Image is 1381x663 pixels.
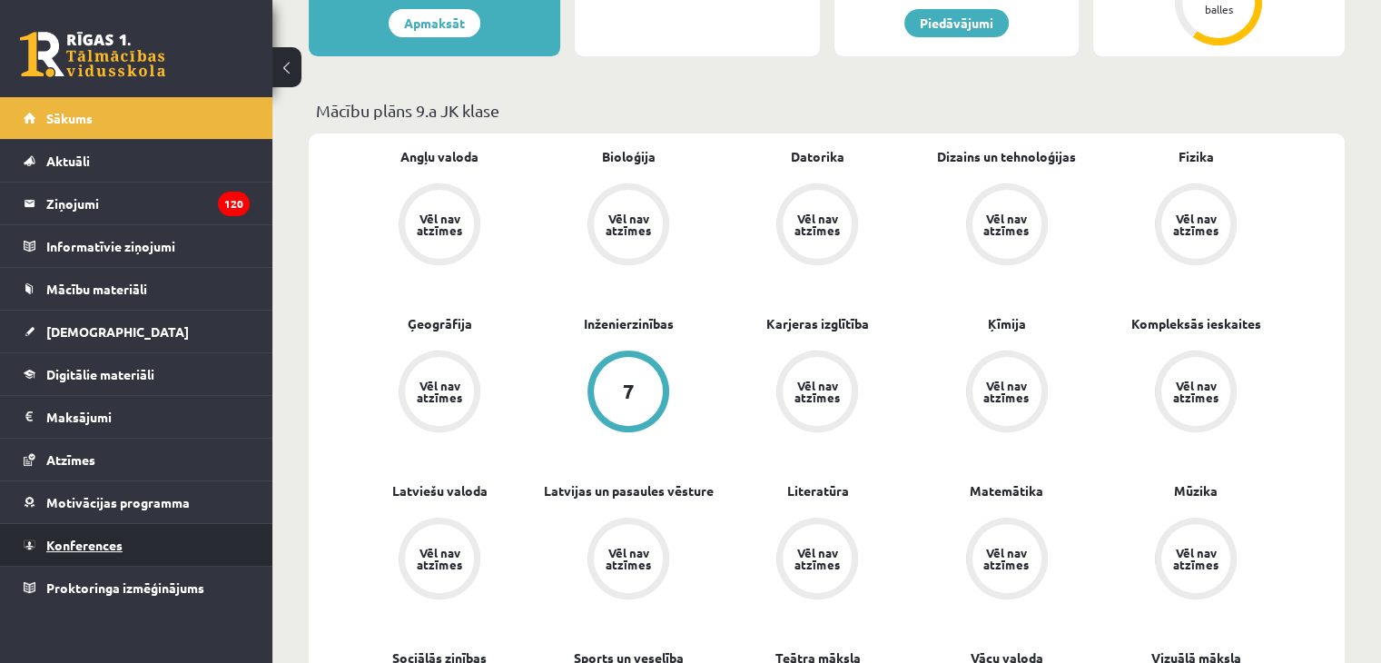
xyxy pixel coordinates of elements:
[46,451,95,468] span: Atzīmes
[46,494,190,510] span: Motivācijas programma
[786,481,848,500] a: Literatūra
[584,314,674,333] a: Inženierzinības
[723,351,912,436] a: Vēl nav atzīmes
[603,213,654,236] div: Vēl nav atzīmes
[46,183,250,224] legend: Ziņojumi
[791,147,844,166] a: Datorika
[603,547,654,570] div: Vēl nav atzīmes
[970,481,1043,500] a: Matemātika
[988,314,1026,333] a: Ķīmija
[46,579,204,596] span: Proktoringa izmēģinājums
[1178,147,1213,166] a: Fizika
[46,366,154,382] span: Digitālie materiāli
[723,183,912,269] a: Vēl nav atzīmes
[1101,183,1290,269] a: Vēl nav atzīmes
[792,547,843,570] div: Vēl nav atzīmes
[24,524,250,566] a: Konferences
[981,547,1032,570] div: Vēl nav atzīmes
[46,225,250,267] legend: Informatīvie ziņojumi
[981,380,1032,403] div: Vēl nav atzīmes
[218,192,250,216] i: 120
[24,268,250,310] a: Mācību materiāli
[408,314,472,333] a: Ģeogrāfija
[46,537,123,553] span: Konferences
[544,481,714,500] a: Latvijas un pasaules vēsture
[46,281,147,297] span: Mācību materiāli
[345,351,534,436] a: Vēl nav atzīmes
[20,32,165,77] a: Rīgas 1. Tālmācības vidusskola
[345,183,534,269] a: Vēl nav atzīmes
[1191,4,1246,15] div: balles
[345,518,534,603] a: Vēl nav atzīmes
[602,147,656,166] a: Bioloģija
[46,396,250,438] legend: Maksājumi
[792,380,843,403] div: Vēl nav atzīmes
[24,481,250,523] a: Motivācijas programma
[623,381,635,401] div: 7
[24,396,250,438] a: Maksājumi
[1101,518,1290,603] a: Vēl nav atzīmes
[912,183,1101,269] a: Vēl nav atzīmes
[389,9,480,37] a: Apmaksāt
[1170,213,1221,236] div: Vēl nav atzīmes
[912,351,1101,436] a: Vēl nav atzīmes
[912,518,1101,603] a: Vēl nav atzīmes
[24,311,250,352] a: [DEMOGRAPHIC_DATA]
[24,225,250,267] a: Informatīvie ziņojumi
[937,147,1076,166] a: Dizains un tehnoloģijas
[1174,481,1218,500] a: Mūzika
[534,183,723,269] a: Vēl nav atzīmes
[24,439,250,480] a: Atzīmes
[24,97,250,139] a: Sākums
[46,110,93,126] span: Sākums
[723,518,912,603] a: Vēl nav atzīmes
[792,213,843,236] div: Vēl nav atzīmes
[24,353,250,395] a: Digitālie materiāli
[392,481,488,500] a: Latviešu valoda
[46,323,189,340] span: [DEMOGRAPHIC_DATA]
[904,9,1009,37] a: Piedāvājumi
[24,567,250,609] a: Proktoringa izmēģinājums
[534,518,723,603] a: Vēl nav atzīmes
[24,183,250,224] a: Ziņojumi120
[1130,314,1260,333] a: Kompleksās ieskaites
[414,547,465,570] div: Vēl nav atzīmes
[981,213,1032,236] div: Vēl nav atzīmes
[1170,380,1221,403] div: Vēl nav atzīmes
[46,153,90,169] span: Aktuāli
[766,314,869,333] a: Karjeras izglītība
[534,351,723,436] a: 7
[24,140,250,182] a: Aktuāli
[414,380,465,403] div: Vēl nav atzīmes
[414,213,465,236] div: Vēl nav atzīmes
[316,98,1337,123] p: Mācību plāns 9.a JK klase
[1170,547,1221,570] div: Vēl nav atzīmes
[1101,351,1290,436] a: Vēl nav atzīmes
[400,147,478,166] a: Angļu valoda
